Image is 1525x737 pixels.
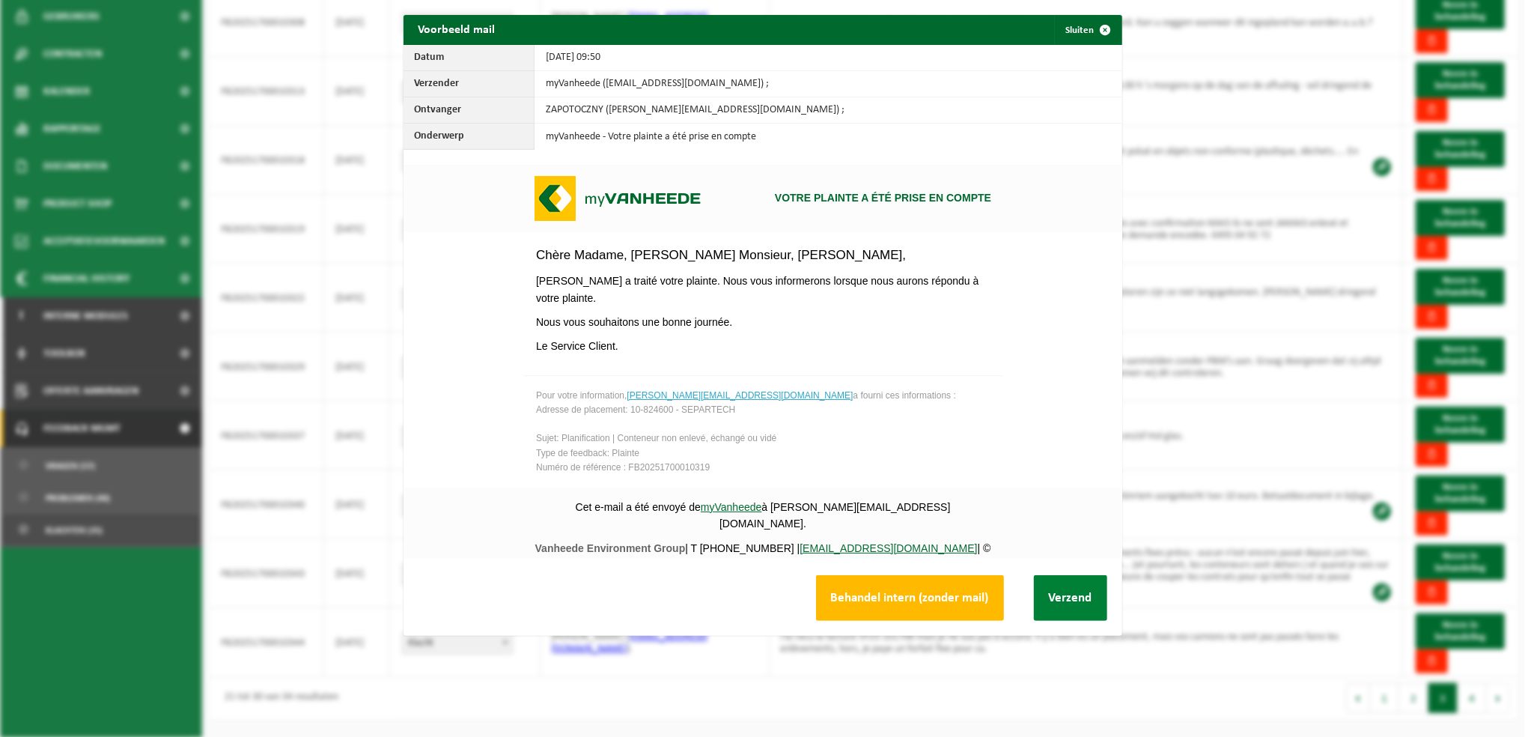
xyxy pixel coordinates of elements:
[223,225,449,236] a: [PERSON_NAME][EMAIL_ADDRESS][DOMAIN_NAME]
[133,173,586,189] p: Le Service Client.
[133,224,586,296] p: Pour votre information, a fourni ces informations : Adresse de placement: 10-824600 - SEPARTECH S...
[133,108,586,142] p: [PERSON_NAME] a traité votre plainte. Nous vous informerons lorsque nous aurons répondu à votre p...
[535,45,1122,71] td: [DATE] 09:50
[133,296,586,310] p: Numéro de référence : FB20251700010319
[133,80,586,100] p: Chère Madame, [PERSON_NAME] Monsieur, [PERSON_NAME],
[131,11,311,56] img: myVanheede
[1054,15,1121,45] button: Sluiten
[133,149,586,166] p: Nous vous souhaitons une bonne journée.
[297,336,358,348] a: myVanheede
[1034,575,1107,621] button: Verzend
[404,97,535,124] th: Ontvanger
[338,28,588,39] h6: Votre plainte a été prise en compte
[816,575,1004,621] button: Behandel intern (zonder mail)
[404,124,535,150] th: Onderwerp
[132,377,282,389] span: Vanheede Environment Group
[404,71,535,97] th: Verzender
[404,45,535,71] th: Datum
[396,377,573,389] a: [EMAIL_ADDRESS][DOMAIN_NAME]
[535,124,1122,150] td: myVanheede - Votre plainte a été prise en compte
[131,375,588,409] p: | T [PHONE_NUMBER] | | © 2025
[131,334,588,368] p: Cet e-mail a été envoyé de à [PERSON_NAME][EMAIL_ADDRESS][DOMAIN_NAME].
[404,15,511,43] h2: Voorbeeld mail
[535,71,1122,97] td: myVanheede ([EMAIL_ADDRESS][DOMAIN_NAME]) ;
[535,97,1122,124] td: ZAPOTOCZNY ([PERSON_NAME][EMAIL_ADDRESS][DOMAIN_NAME]) ;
